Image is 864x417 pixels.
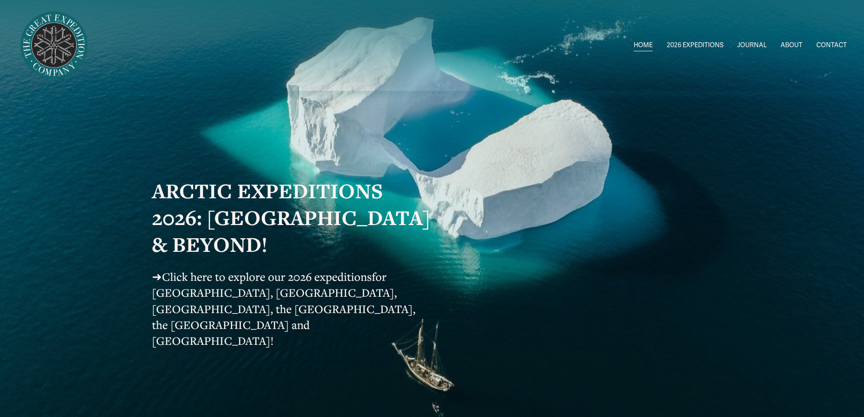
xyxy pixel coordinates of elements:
a: HOME [634,39,653,52]
strong: ARCTIC EXPEDITIONS 2026: [GEOGRAPHIC_DATA] & BEYOND! [152,177,435,258]
span: 2026 EXPEDITIONS [667,39,723,51]
img: Arctic Expeditions [17,9,91,82]
a: JOURNAL [737,39,767,52]
span: for [GEOGRAPHIC_DATA], [GEOGRAPHIC_DATA], [GEOGRAPHIC_DATA], the [GEOGRAPHIC_DATA], the [GEOGRAPH... [152,269,418,348]
a: CONTACT [816,39,847,52]
a: folder dropdown [667,39,723,52]
span: ➜ [152,269,162,284]
a: Click here to explore our 2026 expeditions [162,269,372,284]
a: ABOUT [781,39,802,52]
